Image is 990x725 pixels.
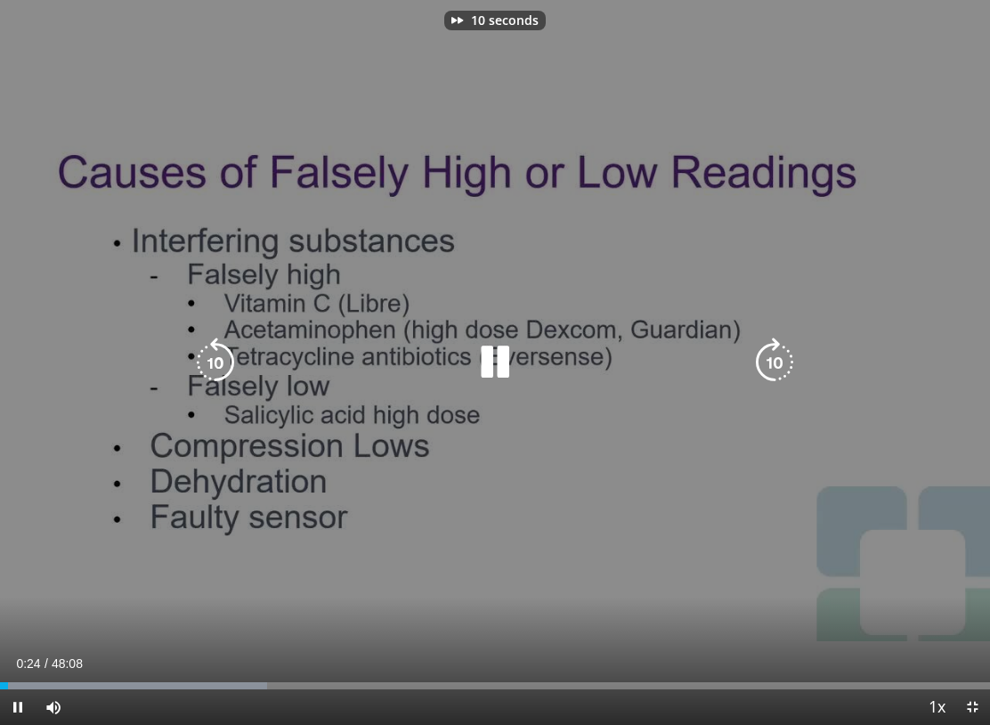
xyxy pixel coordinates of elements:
button: Mute [36,689,71,725]
span: 0:24 [16,656,40,671]
button: Exit Fullscreen [954,689,990,725]
button: Playback Rate [919,689,954,725]
span: 48:08 [52,656,83,671]
span: / [45,656,48,671]
p: 10 seconds [471,14,539,27]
